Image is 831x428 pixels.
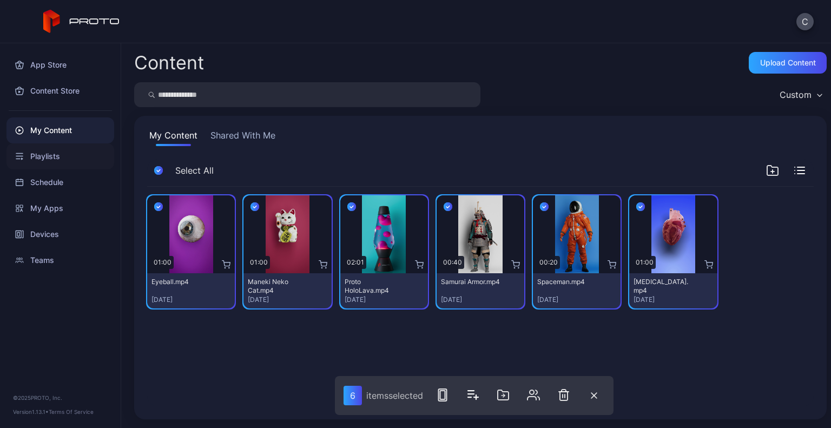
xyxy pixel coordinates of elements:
[340,273,428,308] button: Proto HoloLava.mp4[DATE]
[760,58,816,67] div: Upload Content
[243,273,331,308] button: Maneki Neko Cat.mp4[DATE]
[151,295,230,304] div: [DATE]
[441,295,520,304] div: [DATE]
[208,129,278,146] button: Shared With Me
[537,295,616,304] div: [DATE]
[749,52,827,74] button: Upload Content
[6,169,114,195] a: Schedule
[774,82,827,107] button: Custom
[441,278,500,286] div: Samurai Armor.mp4
[629,273,717,308] button: [MEDICAL_DATA].mp4[DATE]
[248,278,307,295] div: Maneki Neko Cat.mp4
[366,390,423,401] div: item s selected
[13,393,108,402] div: © 2025 PROTO, Inc.
[634,295,713,304] div: [DATE]
[147,129,200,146] button: My Content
[537,278,597,286] div: Spaceman.mp4
[6,195,114,221] a: My Apps
[134,54,204,72] div: Content
[147,273,235,308] button: Eyeball.mp4[DATE]
[344,386,362,405] div: 6
[6,52,114,78] a: App Store
[13,409,49,415] span: Version 1.13.1 •
[345,295,424,304] div: [DATE]
[6,78,114,104] a: Content Store
[437,273,524,308] button: Samurai Armor.mp4[DATE]
[796,13,814,30] button: C
[248,295,327,304] div: [DATE]
[49,409,94,415] a: Terms Of Service
[780,89,812,100] div: Custom
[6,221,114,247] a: Devices
[634,278,693,295] div: Human Heart.mp4
[345,278,404,295] div: Proto HoloLava.mp4
[151,278,211,286] div: Eyeball.mp4
[6,247,114,273] a: Teams
[6,143,114,169] a: Playlists
[175,164,214,177] span: Select All
[533,273,621,308] button: Spaceman.mp4[DATE]
[6,117,114,143] a: My Content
